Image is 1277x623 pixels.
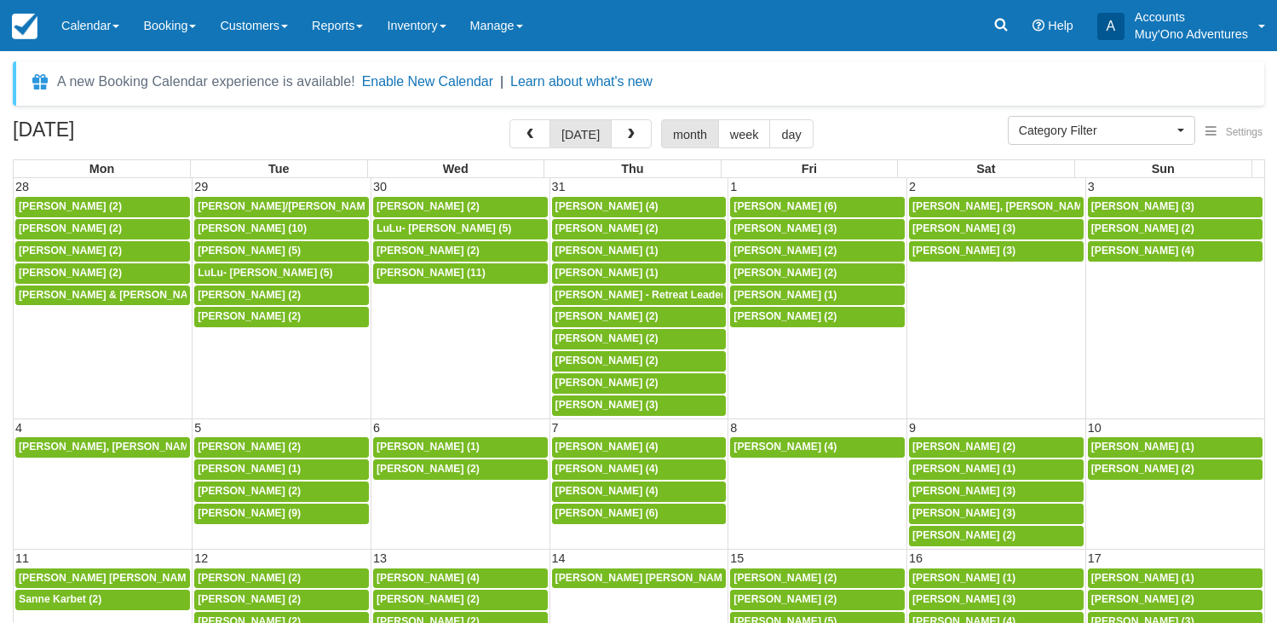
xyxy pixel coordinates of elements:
[730,307,905,327] a: [PERSON_NAME] (2)
[1086,551,1103,565] span: 17
[730,437,905,458] a: [PERSON_NAME] (4)
[555,355,659,366] span: [PERSON_NAME] (2)
[550,180,567,193] span: 31
[19,267,122,279] span: [PERSON_NAME] (2)
[728,421,739,435] span: 8
[19,289,222,301] span: [PERSON_NAME] & [PERSON_NAME] (2)
[907,180,917,193] span: 2
[1088,437,1263,458] a: [PERSON_NAME] (1)
[198,222,307,234] span: [PERSON_NAME] (10)
[1088,197,1263,217] a: [PERSON_NAME] (3)
[198,593,301,605] span: [PERSON_NAME] (2)
[1088,219,1263,239] a: [PERSON_NAME] (2)
[1048,19,1073,32] span: Help
[1226,126,1263,138] span: Settings
[14,180,31,193] span: 28
[912,572,1015,584] span: [PERSON_NAME] (1)
[555,507,659,519] span: [PERSON_NAME] (6)
[555,332,659,344] span: [PERSON_NAME] (2)
[194,437,369,458] a: [PERSON_NAME] (2)
[733,200,837,212] span: [PERSON_NAME] (6)
[198,267,332,279] span: LuLu- [PERSON_NAME] (5)
[373,219,548,239] a: LuLu- [PERSON_NAME] (5)
[1086,180,1096,193] span: 3
[15,263,190,284] a: [PERSON_NAME] (2)
[1019,122,1173,139] span: Category Filter
[1152,162,1175,176] span: Sun
[57,72,355,92] div: A new Booking Calendar experience is available!
[1091,222,1194,234] span: [PERSON_NAME] (2)
[555,485,659,497] span: [PERSON_NAME] (4)
[14,551,31,565] span: 11
[373,459,548,480] a: [PERSON_NAME] (2)
[552,437,727,458] a: [PERSON_NAME] (4)
[19,245,122,257] span: [PERSON_NAME] (2)
[194,307,369,327] a: [PERSON_NAME] (2)
[912,441,1015,453] span: [PERSON_NAME] (2)
[15,241,190,262] a: [PERSON_NAME] (2)
[193,421,203,435] span: 5
[718,119,771,148] button: week
[1091,441,1194,453] span: [PERSON_NAME] (1)
[15,590,190,610] a: Sanne Karbet (2)
[194,241,369,262] a: [PERSON_NAME] (5)
[371,421,382,435] span: 6
[1088,241,1263,262] a: [PERSON_NAME] (4)
[500,74,503,89] span: |
[1088,568,1263,589] a: [PERSON_NAME] (1)
[728,551,745,565] span: 15
[194,219,369,239] a: [PERSON_NAME] (10)
[730,590,905,610] a: [PERSON_NAME] (2)
[909,526,1084,546] a: [PERSON_NAME] (2)
[193,551,210,565] span: 12
[194,568,369,589] a: [PERSON_NAME] (2)
[15,197,190,217] a: [PERSON_NAME] (2)
[371,551,388,565] span: 13
[555,399,659,411] span: [PERSON_NAME] (3)
[733,310,837,322] span: [PERSON_NAME] (2)
[733,245,837,257] span: [PERSON_NAME] (2)
[552,219,727,239] a: [PERSON_NAME] (2)
[1086,421,1103,435] span: 10
[373,197,548,217] a: [PERSON_NAME] (2)
[555,572,749,584] span: [PERSON_NAME] [PERSON_NAME] (2)
[907,421,917,435] span: 9
[912,200,1202,212] span: [PERSON_NAME], [PERSON_NAME], [PERSON_NAME] (3)
[730,286,905,306] a: [PERSON_NAME] (1)
[912,222,1015,234] span: [PERSON_NAME] (3)
[377,267,486,279] span: [PERSON_NAME] (11)
[198,289,301,301] span: [PERSON_NAME] (2)
[194,286,369,306] a: [PERSON_NAME] (2)
[373,241,548,262] a: [PERSON_NAME] (2)
[552,197,727,217] a: [PERSON_NAME] (4)
[1135,26,1248,43] p: Muy'Ono Adventures
[909,504,1084,524] a: [PERSON_NAME] (3)
[1008,116,1195,145] button: Category Filter
[552,286,727,306] a: [PERSON_NAME] - Retreat Leader (10)
[552,373,727,394] a: [PERSON_NAME] (2)
[15,219,190,239] a: [PERSON_NAME] (2)
[912,245,1015,257] span: [PERSON_NAME] (3)
[555,289,746,301] span: [PERSON_NAME] - Retreat Leader (10)
[198,441,301,453] span: [PERSON_NAME] (2)
[89,162,115,176] span: Mon
[552,459,727,480] a: [PERSON_NAME] (4)
[198,572,301,584] span: [PERSON_NAME] (2)
[1088,590,1263,610] a: [PERSON_NAME] (2)
[555,377,659,389] span: [PERSON_NAME] (2)
[552,395,727,416] a: [PERSON_NAME] (3)
[912,463,1015,475] span: [PERSON_NAME] (1)
[733,572,837,584] span: [PERSON_NAME] (2)
[194,482,369,502] a: [PERSON_NAME] (2)
[728,180,739,193] span: 1
[733,222,837,234] span: [PERSON_NAME] (3)
[443,162,469,176] span: Wed
[555,441,659,453] span: [PERSON_NAME] (4)
[19,572,212,584] span: [PERSON_NAME] [PERSON_NAME] (1)
[912,507,1015,519] span: [PERSON_NAME] (3)
[730,219,905,239] a: [PERSON_NAME] (3)
[733,441,837,453] span: [PERSON_NAME] (4)
[912,593,1015,605] span: [PERSON_NAME] (3)
[1088,459,1263,480] a: [PERSON_NAME] (2)
[552,351,727,372] a: [PERSON_NAME] (2)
